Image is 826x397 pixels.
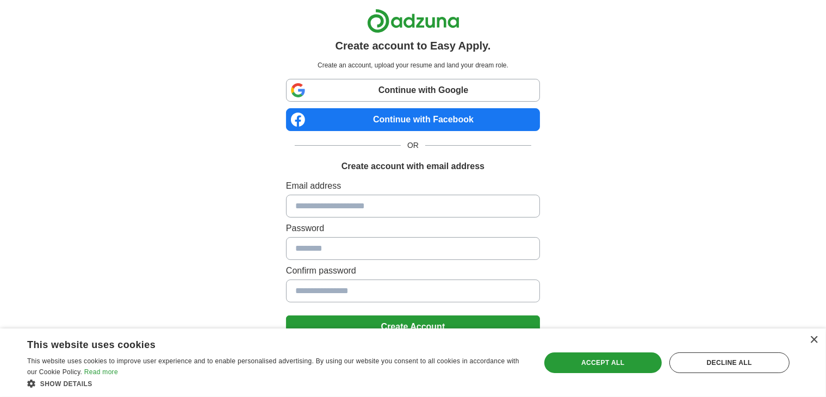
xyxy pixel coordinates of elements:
[544,352,662,373] div: Accept all
[367,9,459,33] img: Adzuna logo
[286,79,540,102] a: Continue with Google
[286,222,540,235] label: Password
[286,108,540,131] a: Continue with Facebook
[341,160,485,173] h1: Create account with email address
[27,357,519,376] span: This website uses cookies to improve user experience and to enable personalised advertising. By u...
[286,264,540,277] label: Confirm password
[336,38,491,54] h1: Create account to Easy Apply.
[288,60,538,70] p: Create an account, upload your resume and land your dream role.
[401,140,425,151] span: OR
[27,335,498,351] div: This website uses cookies
[810,336,818,344] div: Close
[27,378,525,389] div: Show details
[669,352,790,373] div: Decline all
[40,380,92,388] span: Show details
[286,315,540,338] button: Create Account
[286,179,540,193] label: Email address
[84,368,118,376] a: Read more, opens a new window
